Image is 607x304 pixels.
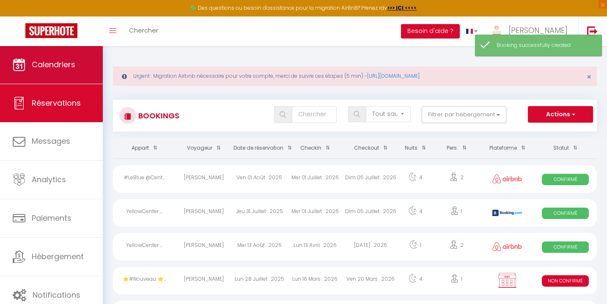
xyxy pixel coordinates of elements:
a: >>> ICI <<<< [387,4,417,11]
button: Besoin d'aide ? [401,24,460,38]
a: [URL][DOMAIN_NAME] [367,72,420,79]
input: Chercher [292,106,337,123]
th: Sort by nights [398,138,432,159]
th: Sort by rentals [113,138,176,159]
div: Booking successfully created [497,41,593,49]
span: Hébergement [32,251,84,262]
th: Sort by people [432,138,481,159]
th: Sort by status [534,138,597,159]
img: logout [587,26,598,36]
span: Calendriers [32,59,75,70]
span: Paiements [32,213,71,223]
button: Close [587,73,591,81]
span: Analytics [32,174,66,185]
div: Urgent : Migration Airbnb nécessaire pour votre compte, merci de suivre ces étapes (5 min) - [113,66,597,86]
th: Sort by channel [481,138,534,159]
span: Messages [32,136,70,146]
button: Actions [528,106,593,123]
span: Notifications [33,290,80,300]
a: Chercher [123,16,165,46]
th: Sort by checkout [343,138,398,159]
span: Chercher [129,26,158,35]
img: Super Booking [25,23,77,38]
a: ... [PERSON_NAME] [484,16,578,46]
span: [PERSON_NAME] [508,25,568,36]
h3: Bookings [136,106,179,125]
img: ... [490,24,503,37]
th: Sort by checkin [287,138,343,159]
span: Réservations [32,98,81,108]
span: × [587,71,591,82]
button: Filtrer par hébergement [422,106,506,123]
th: Sort by booking date [231,138,287,159]
th: Sort by guest [176,138,232,159]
